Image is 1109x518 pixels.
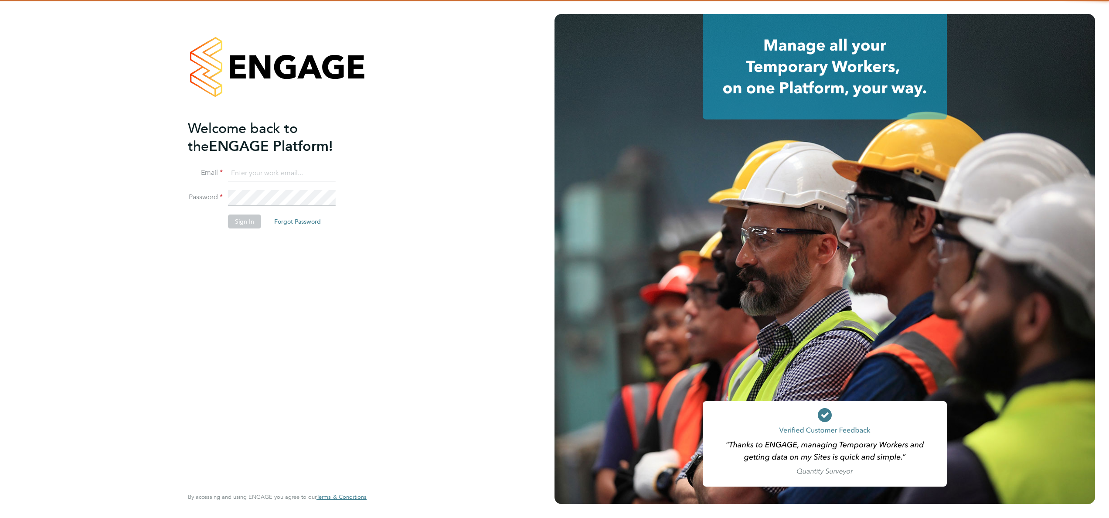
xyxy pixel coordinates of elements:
[316,493,367,501] span: Terms & Conditions
[188,493,367,501] span: By accessing and using ENGAGE you agree to our
[228,215,261,228] button: Sign In
[188,120,298,155] span: Welcome back to the
[267,215,328,228] button: Forgot Password
[188,193,223,202] label: Password
[188,119,358,155] h2: ENGAGE Platform!
[188,168,223,177] label: Email
[316,494,367,501] a: Terms & Conditions
[228,166,336,181] input: Enter your work email...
